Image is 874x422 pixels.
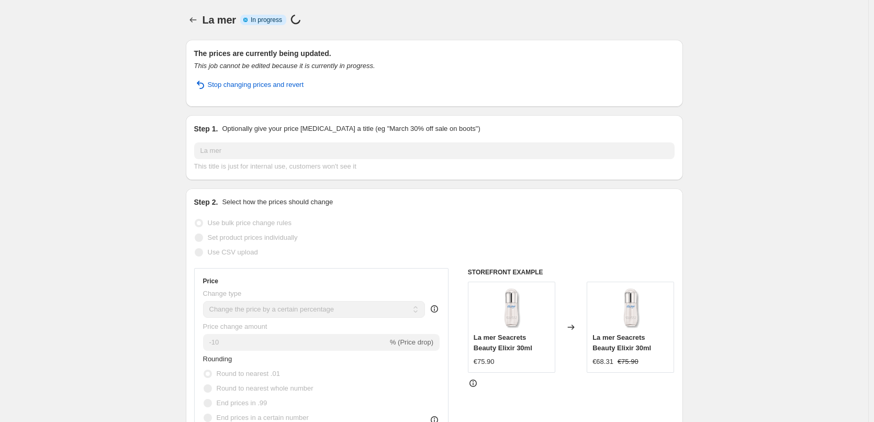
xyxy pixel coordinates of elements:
[208,219,292,227] span: Use bulk price change rules
[222,197,333,207] p: Select how the prices should change
[203,323,267,330] span: Price change amount
[208,234,298,241] span: Set product prices individually
[203,277,218,285] h3: Price
[217,399,267,407] span: End prices in .99
[203,355,232,363] span: Rounding
[474,358,495,365] span: €75.90
[203,14,236,26] span: La mer
[194,124,218,134] h2: Step 1.
[194,48,675,59] h2: The prices are currently being updated.
[194,197,218,207] h2: Step 2.
[222,124,480,134] p: Optionally give your price [MEDICAL_DATA] a title (eg "March 30% off sale on boots")
[208,80,304,90] span: Stop changing prices and revert
[390,338,433,346] span: % (Price drop)
[592,358,613,365] span: €68.31
[474,334,532,352] span: La mer Seacrets Beauty Elixir 30ml
[203,290,242,297] span: Change type
[618,358,638,365] span: €75.90
[251,16,282,24] span: In progress
[217,414,309,421] span: End prices in a certain number
[194,62,375,70] i: This job cannot be edited because it is currently in progress.
[188,76,310,93] button: Stop changing prices and revert
[592,334,651,352] span: La mer Seacrets Beauty Elixir 30ml
[429,304,440,314] div: help
[186,13,200,27] button: Price change jobs
[194,162,356,170] span: This title is just for internal use, customers won't see it
[217,370,280,377] span: Round to nearest .01
[208,248,258,256] span: Use CSV upload
[194,142,675,159] input: 30% off holiday sale
[490,287,532,329] img: la-mer-seacrets-beauty-elixir-30ml-291042_80x.png
[468,268,675,276] h6: STOREFRONT EXAMPLE
[203,334,388,351] input: -15
[217,384,313,392] span: Round to nearest whole number
[610,287,652,329] img: la-mer-seacrets-beauty-elixir-30ml-291042_80x.png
